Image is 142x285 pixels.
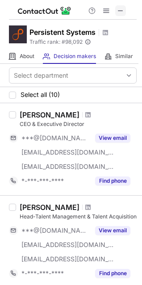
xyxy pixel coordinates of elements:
button: Reveal Button [95,269,130,278]
img: ContactOut v5.3.10 [18,5,71,16]
div: CEO & Executive Director [20,120,137,128]
span: Decision makers [54,53,96,60]
span: Traffic rank: # 98,092 [29,39,83,45]
div: [PERSON_NAME] [20,110,79,119]
button: Reveal Button [95,134,130,142]
img: d97eda9b61db8e806d6f1ae628feb6c5 [9,25,27,43]
span: [EMAIL_ADDRESS][DOMAIN_NAME] [21,255,114,263]
span: ***@[DOMAIN_NAME] [21,226,90,235]
span: [EMAIL_ADDRESS][DOMAIN_NAME] [21,163,114,171]
span: About [20,53,34,60]
span: [EMAIL_ADDRESS][DOMAIN_NAME] [21,148,114,156]
div: [PERSON_NAME] [20,203,79,212]
span: ***@[DOMAIN_NAME] [21,134,90,142]
div: Head-Talent Management & Talent Acquisition [20,213,137,221]
span: Select all (10) [21,91,60,98]
button: Reveal Button [95,226,130,235]
h1: Persistent Systems [29,27,96,38]
div: Select department [14,71,68,80]
button: Reveal Button [95,176,130,185]
span: Similar [115,53,133,60]
span: [EMAIL_ADDRESS][DOMAIN_NAME] [21,241,114,249]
